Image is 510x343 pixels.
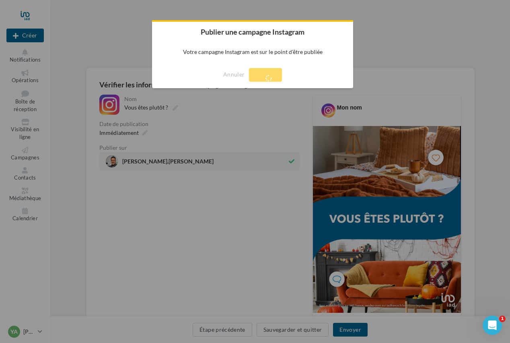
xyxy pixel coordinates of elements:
[152,22,353,42] h2: Publier une campagne Instagram
[152,42,353,62] p: Votre campagne Instagram est sur le point d'être publiée
[499,316,506,322] span: 1
[483,316,502,335] iframe: Intercom live chat
[223,68,245,81] button: Annuler
[249,68,282,82] button: Publier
